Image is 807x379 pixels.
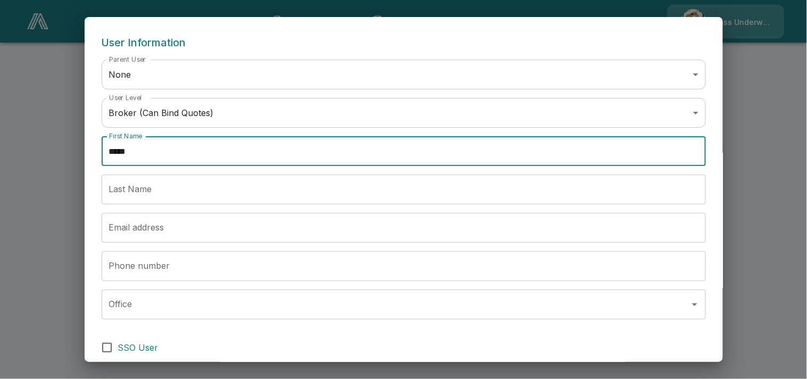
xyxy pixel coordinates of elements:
[109,131,142,141] label: First Name
[109,93,142,102] label: User Level
[687,297,702,312] button: Open
[118,341,159,354] span: SSO User
[102,60,706,89] div: None
[102,34,706,51] h6: User Information
[109,55,146,64] label: Parent User
[102,98,706,128] div: Broker (Can Bind Quotes)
